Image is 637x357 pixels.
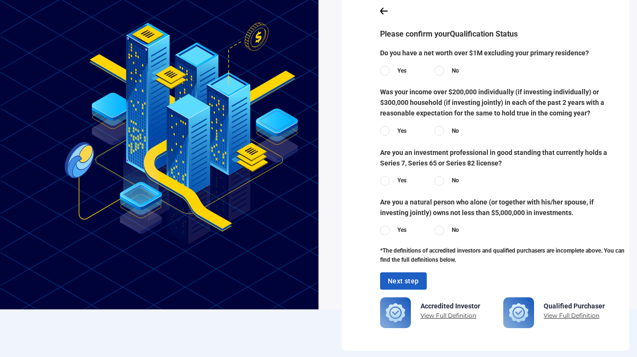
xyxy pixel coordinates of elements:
div: View Full Definition [420,311,480,320]
div: View Full Definition [544,311,605,320]
span: Was your income over $200,000 individually (if investing individually) or $300,000 household (if ... [380,87,629,118]
span: Yes [397,226,407,235]
div: Accredited Investor [420,303,480,309]
img: QualifiedPurchaser.svg [380,297,411,328]
span: No [452,226,459,235]
span: Do you have a net worth over $1M excluding your primary residence? [380,48,629,58]
span: No [452,176,459,185]
span: Yes [397,66,407,76]
button: Next step [380,272,427,290]
span: Are you a natural person who alone (or together with his/her spouse, if investing jointly) owns n... [380,197,629,218]
span: Please confirm your [380,29,518,38]
img: QualifiedPurchaser.svg [503,297,534,328]
span: Yes [397,176,407,185]
span: Are you an investment professional in good standing that currently holds a Series 7, Series 65 or... [380,147,629,168]
span: *The definitions of accredited investors and qualified purchasers are incomplete above. You can f... [380,246,629,265]
span: No [452,127,459,136]
div: Qualified Purchaser [544,303,605,309]
strong: Qualification Status [450,29,518,38]
span: Yes [397,127,407,136]
span: Next step [388,275,419,287]
span: No [452,66,459,76]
